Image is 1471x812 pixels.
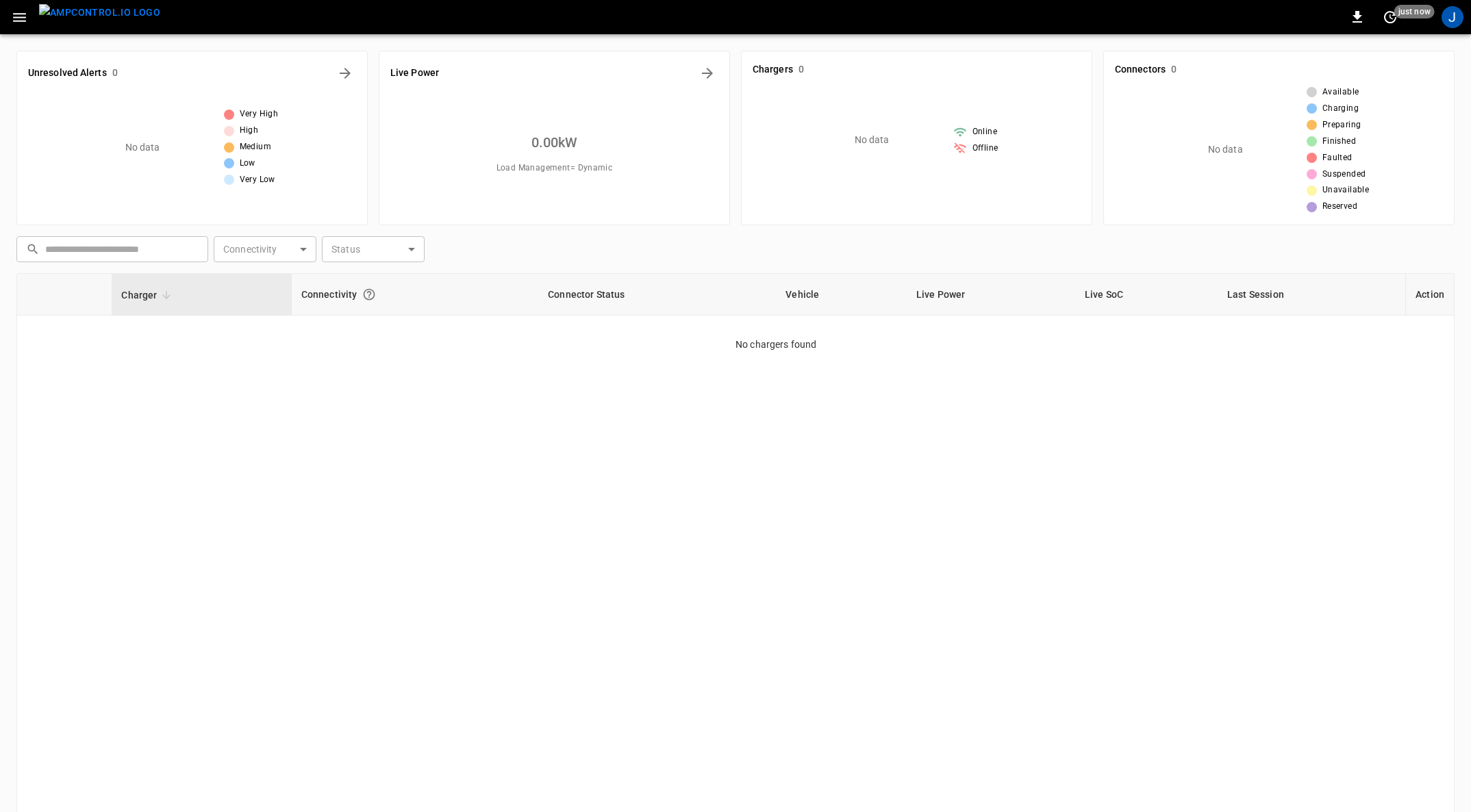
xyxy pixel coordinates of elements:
[696,62,718,84] button: Energy Overview
[1075,274,1218,316] th: Live SoC
[799,62,804,77] h6: 0
[39,4,160,21] img: ampcontrol.io logo
[907,274,1075,316] th: Live Power
[301,282,529,307] div: Connectivity
[1405,274,1454,316] th: Action
[390,66,439,81] h6: Live Power
[1208,142,1243,157] p: No data
[240,107,279,121] span: Very High
[972,142,998,155] span: Offline
[1115,62,1166,77] h6: Connectors
[735,316,1454,352] p: No chargers found
[753,62,793,77] h6: Chargers
[1379,6,1401,28] button: set refresh interval
[240,157,255,170] span: Low
[121,287,175,303] span: Charger
[855,133,890,147] p: No data
[1394,5,1435,18] span: just now
[1171,62,1177,77] h6: 0
[1322,151,1353,165] span: Faulted
[1322,183,1369,197] span: Unavailable
[972,125,997,139] span: Online
[1322,118,1361,132] span: Preparing
[1322,102,1359,116] span: Charging
[776,274,907,316] th: Vehicle
[1322,86,1359,99] span: Available
[1322,135,1356,149] span: Finished
[531,131,578,153] h6: 0.00 kW
[334,62,356,84] button: All Alerts
[28,66,107,81] h6: Unresolved Alerts
[1322,168,1366,181] span: Suspended
[240,124,259,138] span: High
[357,282,381,307] button: Connection between the charger and our software.
[496,162,613,175] span: Load Management = Dynamic
[1218,274,1405,316] th: Last Session
[125,140,160,155] p: No data
[1442,6,1463,28] div: profile-icon
[1322,200,1357,214] span: Reserved
[538,274,776,316] th: Connector Status
[240,173,275,187] span: Very Low
[112,66,118,81] h6: 0
[240,140,271,154] span: Medium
